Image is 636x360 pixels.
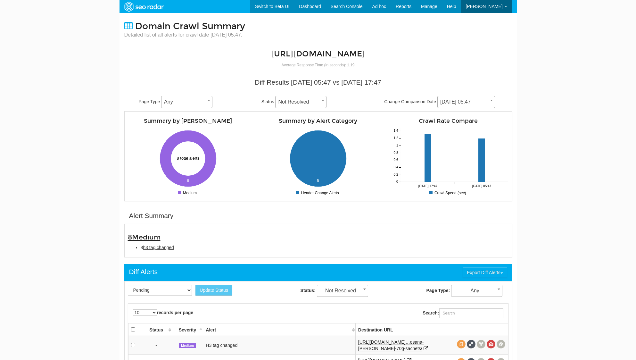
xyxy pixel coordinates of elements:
span: Domain Crawl Summary [135,21,245,32]
h4: Summary by Alert Category [258,118,378,124]
button: Export Diff Alerts [463,267,507,278]
h4: Crawl Rate Compare [388,118,508,124]
div: Diff Alerts [129,267,158,277]
span: h3 tag changed [143,245,174,250]
span: Not Resolved [317,285,368,297]
tspan: 0.8 [393,151,398,155]
span: Help [447,4,456,9]
tspan: 0.4 [393,166,398,169]
span: Any [161,96,212,108]
span: Not Resolved [275,96,326,108]
span: Search Console [331,4,363,9]
select: records per page [133,309,157,316]
span: View screenshot [487,340,495,348]
span: Any [161,97,212,106]
span: Compare screenshots [497,340,505,348]
span: Any [451,286,502,295]
text: 8 total alerts [177,156,200,161]
span: Reports [396,4,411,9]
span: 10/04/2025 05:47 [437,96,495,108]
span: Full Source Diff [467,340,475,348]
span: Not Resolved [276,97,326,106]
span: Page Type [139,99,160,104]
a: [URL][DOMAIN_NAME]…esana-[PERSON_NAME]-70g-sachets/ [358,339,424,351]
th: Destination URL [355,323,508,336]
tspan: 0.2 [393,173,398,177]
span: Ad hoc [372,4,386,9]
span: Status [261,99,274,104]
li: 8 [141,244,508,251]
tspan: [DATE] 17:47 [418,184,437,188]
span: View source [457,340,466,348]
span: Medium [132,233,161,241]
div: Alert Summary [129,211,174,221]
h4: Summary by [PERSON_NAME] [128,118,248,124]
span: [PERSON_NAME] [466,4,502,9]
tspan: 1.4 [393,129,398,133]
th: Severity: activate to sort column descending [172,323,203,336]
tspan: [DATE] 05:47 [472,184,491,188]
span: Medium [179,343,196,348]
tspan: 1 [396,144,398,147]
button: Update Status [195,285,232,296]
img: SEORadar [122,1,166,13]
td: - [141,336,172,355]
small: Average Response Time (in seconds): 1.19 [282,63,355,67]
span: Manage [421,4,437,9]
span: Change Comparison Date [384,99,436,104]
a: [URL][DOMAIN_NAME] [271,49,365,59]
span: View headers [477,340,485,348]
tspan: 0 [396,180,398,184]
tspan: 0.6 [393,158,398,162]
label: records per page [133,309,194,316]
strong: Page Type: [426,288,450,293]
input: Search: [439,308,503,318]
div: Diff Results [DATE] 05:47 vs [DATE] 17:47 [129,78,507,87]
tspan: 1.2 [393,137,398,140]
small: Detailed list of all alerts for crawl date [DATE] 05:47. [124,31,245,38]
th: Status: activate to sort column ascending [141,323,172,336]
th: Alert: activate to sort column ascending [203,323,355,336]
span: 8 [128,233,161,241]
label: Search: [423,308,503,318]
span: 10/04/2025 05:47 [438,97,495,106]
span: Not Resolved [317,286,368,295]
strong: Status: [301,288,316,293]
a: H3 tag changed [206,343,237,348]
span: Any [451,285,502,297]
